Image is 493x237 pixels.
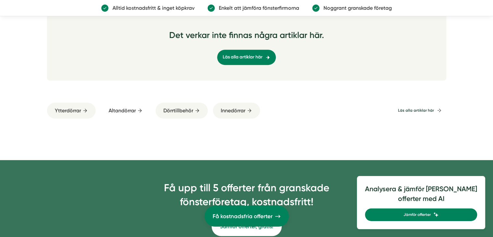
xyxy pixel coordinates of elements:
span: Läs alla artiklar här [398,107,434,114]
a: Altandörrar [101,103,150,118]
a: Innedörrar [213,103,260,118]
a: Läs alla artiklar här [393,104,446,117]
h4: Analysera & jämför [PERSON_NAME] offerter med AI [365,184,477,208]
a: Ytterdörrar [47,103,96,118]
a: Få kostnadsfria offerter [205,206,289,227]
span: Få kostnadsfria offerter [213,212,273,221]
span: Jämför offerter [404,212,431,218]
p: Noggrant granskade företag [320,4,392,12]
span: Altandörrar [109,106,136,115]
span: Läs alla artiklar här [223,54,263,61]
span: Dörrtillbehör [163,106,193,115]
a: Läs alla artiklar här [217,50,276,65]
a: Jämför offerter [365,208,477,221]
span: Innedörrar [221,106,245,115]
span: Ytterdörrar [55,106,81,115]
a: Jämför offerter, gratis! [212,217,282,236]
h3: Det verkar inte finnas några artiklar här. [52,30,441,44]
p: Enkelt att jämföra fönsterfirmorna [215,4,299,12]
p: Alltid kostnadsfritt & inget köpkrav [109,4,194,12]
a: Dörrtillbehör [156,103,208,118]
h2: Få upp till 5 offerter från granskade fönsterföretag, kostnadsfritt! [141,181,352,213]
